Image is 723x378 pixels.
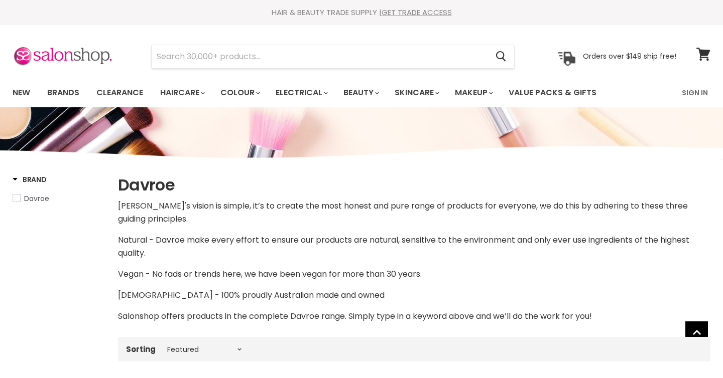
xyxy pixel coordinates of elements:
[24,194,49,204] span: Davroe
[382,7,452,18] a: GET TRADE ACCESS
[13,193,105,204] a: Davroe
[13,174,47,184] h3: Brand
[118,268,710,281] p: Vegan - No fads or trends here, we have been vegan for more than 30 years.
[153,82,211,103] a: Haircare
[118,200,710,226] p: [PERSON_NAME]'s vision is simple, it’s to create the most honest and pure range of products for e...
[151,45,515,69] form: Product
[5,82,38,103] a: New
[268,82,334,103] a: Electrical
[5,78,640,107] ul: Main menu
[118,234,710,260] p: Natural­ - Davroe make every effort to ensure our products are natural, sensitive to the environm...
[152,45,488,68] input: Search
[89,82,151,103] a: Clearance
[447,82,499,103] a: Makeup
[213,82,266,103] a: Colour
[387,82,445,103] a: Skincare
[118,310,710,323] p: Salonshop offers products in the complete Davroe range. Simply type in a keyword above and we’ll ...
[118,289,710,302] p: [DEMOGRAPHIC_DATA] - 100% proudly Australian made and owned
[501,82,604,103] a: Value Packs & Gifts
[126,345,156,353] label: Sorting
[118,174,710,196] h1: Davroe
[676,82,714,103] a: Sign In
[583,52,676,61] p: Orders over $149 ship free!
[488,45,514,68] button: Search
[336,82,385,103] a: Beauty
[40,82,87,103] a: Brands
